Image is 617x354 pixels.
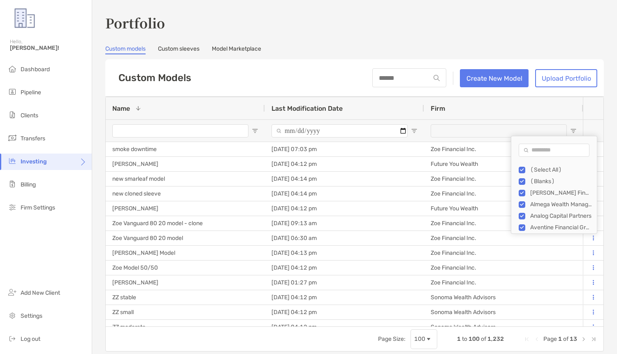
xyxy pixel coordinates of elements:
[457,335,461,342] span: 1
[411,329,437,349] div: Page Size
[424,157,583,171] div: Future You Wealth
[424,186,583,201] div: Zoe Financial Inc.
[424,261,583,275] div: Zoe Financial Inc.
[563,335,568,342] span: of
[265,216,424,231] div: [DATE] 09:13 am
[7,64,17,74] img: dashboard icon
[431,105,445,112] span: Firm
[543,335,557,342] span: Page
[106,231,265,245] div: Zoe Vanguard 80 20 model
[265,246,424,260] div: [DATE] 04:13 pm
[106,261,265,275] div: Zoe Model 50/50
[7,179,17,189] img: billing icon
[424,320,583,334] div: Sonoma Wealth Advisors
[7,133,17,143] img: transfers icon
[252,128,258,134] button: Open Filter Menu
[424,305,583,319] div: Sonoma Wealth Advisors
[265,320,424,334] div: [DATE] 04:12 pm
[570,128,577,134] button: Open Filter Menu
[590,336,597,342] div: Last Page
[424,275,583,290] div: Zoe Financial Inc.
[21,89,41,96] span: Pipeline
[424,246,583,260] div: Zoe Financial Inc.
[511,136,597,234] div: Column Filter
[462,335,467,342] span: to
[158,45,199,54] a: Custom sleeves
[424,290,583,305] div: Sonoma Wealth Advisors
[7,202,17,212] img: firm-settings icon
[7,310,17,320] img: settings icon
[21,158,47,165] span: Investing
[105,13,604,32] h3: Portfolio
[424,201,583,216] div: Future You Wealth
[424,216,583,231] div: Zoe Financial Inc.
[535,69,597,87] button: Upload Portfolio
[106,142,265,156] div: smoke downtime
[112,124,248,137] input: Name Filter Input
[265,290,424,305] div: [DATE] 04:12 pm
[265,157,424,171] div: [DATE] 04:12 pm
[580,336,587,342] div: Next Page
[106,275,265,290] div: [PERSON_NAME]
[533,336,540,342] div: Previous Page
[106,186,265,201] div: new cloned sleeve
[460,69,529,87] a: Create New Model
[434,75,440,81] img: input icon
[106,201,265,216] div: [PERSON_NAME]
[271,124,408,137] input: Last Modification Date Filter Input
[530,201,592,208] div: Almega Wealth Management
[530,166,592,173] div: (Select All)
[265,231,424,245] div: [DATE] 06:30 am
[424,172,583,186] div: Zoe Financial Inc.
[411,128,418,134] button: Open Filter Menu
[265,305,424,319] div: [DATE] 04:12 pm
[21,335,40,342] span: Log out
[378,335,406,342] div: Page Size:
[118,72,191,84] h5: Custom Models
[106,246,265,260] div: [PERSON_NAME] Model
[7,110,17,120] img: clients icon
[106,172,265,186] div: new smarleaf model
[21,204,55,211] span: Firm Settings
[106,216,265,231] div: Zoe Vanguard 80 20 model - clone
[106,305,265,319] div: ZZ small
[558,335,562,342] span: 1
[7,156,17,166] img: investing icon
[530,212,592,219] div: Analog Capital Partners
[519,144,589,157] input: Search filter values
[212,45,261,54] a: Model Marketplace
[414,335,425,342] div: 100
[106,157,265,171] div: [PERSON_NAME]
[7,287,17,297] img: add_new_client icon
[524,336,530,342] div: First Page
[106,320,265,334] div: ZZ moderate
[487,335,504,342] span: 1,232
[105,45,146,54] a: Custom models
[469,335,480,342] span: 100
[265,275,424,290] div: [DATE] 01:27 pm
[106,290,265,305] div: ZZ stable
[21,112,38,119] span: Clients
[112,105,130,112] span: Name
[10,3,39,33] img: Zoe Logo
[530,178,592,185] div: (Blanks)
[570,335,577,342] span: 13
[21,312,42,319] span: Settings
[271,105,343,112] span: Last Modification Date
[265,261,424,275] div: [DATE] 04:12 pm
[7,87,17,97] img: pipeline icon
[265,201,424,216] div: [DATE] 04:12 pm
[481,335,486,342] span: of
[424,231,583,245] div: Zoe Financial Inc.
[265,186,424,201] div: [DATE] 04:14 pm
[530,189,592,196] div: [PERSON_NAME] Financial
[10,44,87,51] span: [PERSON_NAME]!
[21,181,36,188] span: Billing
[7,333,17,343] img: logout icon
[424,142,583,156] div: Zoe Financial Inc.
[21,135,45,142] span: Transfers
[265,172,424,186] div: [DATE] 04:14 pm
[21,66,50,73] span: Dashboard
[21,289,60,296] span: Add New Client
[530,224,592,231] div: Aventine Financial Group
